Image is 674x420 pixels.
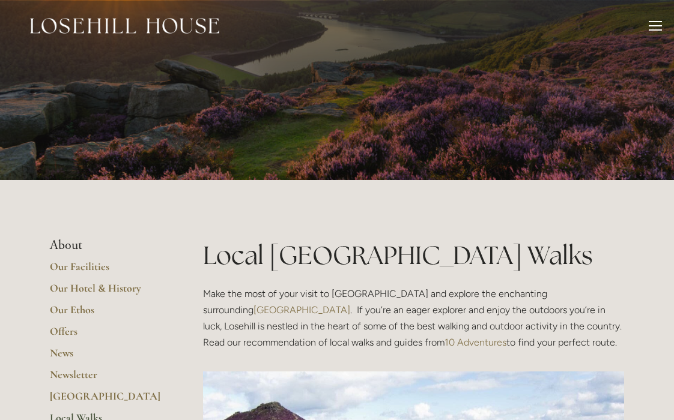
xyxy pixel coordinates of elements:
[203,238,624,273] h1: Local [GEOGRAPHIC_DATA] Walks
[50,325,165,346] a: Offers
[254,304,350,316] a: [GEOGRAPHIC_DATA]
[203,286,624,351] p: Make the most of your visit to [GEOGRAPHIC_DATA] and explore the enchanting surrounding . If you’...
[50,260,165,281] a: Our Facilities
[30,18,219,34] img: Losehill House
[50,346,165,368] a: News
[50,281,165,303] a: Our Hotel & History
[445,337,506,348] a: 10 Adventures
[50,238,165,253] li: About
[50,389,165,411] a: [GEOGRAPHIC_DATA]
[50,303,165,325] a: Our Ethos
[50,368,165,389] a: Newsletter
